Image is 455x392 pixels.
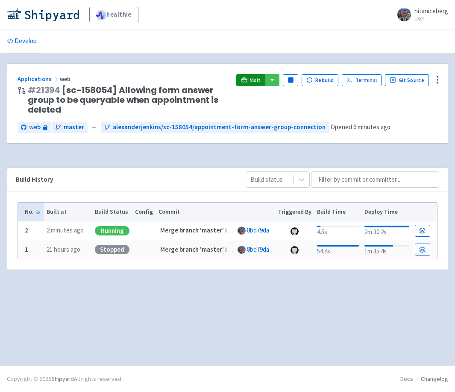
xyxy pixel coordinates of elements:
a: hitaniceberg User [392,8,448,21]
a: Changelog [421,375,448,383]
span: web [60,75,72,83]
a: Shipyard [51,375,74,383]
th: Build Status [92,203,132,221]
a: Terminal [342,74,382,86]
span: ← [91,122,97,132]
th: Deploy Time [362,203,412,221]
th: Built at [44,203,92,221]
a: Git Source [385,74,429,86]
a: web [18,122,51,133]
div: Running [95,226,129,235]
b: 1 [25,245,28,253]
button: Rebuild [302,74,338,86]
th: Build Time [314,203,362,221]
div: Copyright © 2025 All rights reserved. [7,375,123,383]
time: 2 minutes ago [47,226,84,234]
a: Develop [7,29,37,53]
img: Shipyard logo [7,8,79,21]
div: 4.5s [317,224,359,237]
th: Triggered By [275,203,314,221]
div: 2m 30.2s [364,224,409,237]
time: 6 minutes ago [353,123,390,131]
a: alexanderjenkins/sc-158054/appointment-form-answer-group-connection [101,122,329,133]
th: Config [132,203,156,221]
strong: Merge branch 'master' into alexanderjenkins/sc-158054/appointment-form-answer-group-connection [160,245,451,253]
small: User [414,16,448,21]
div: 1m 35.4s [364,243,409,256]
a: master [52,122,88,133]
a: 8bd79da [247,226,269,234]
a: Docs [400,375,413,383]
input: Filter by commit or committer... [311,171,439,188]
span: Opened [331,123,390,131]
time: 21 hours ago [47,245,80,253]
a: 8bd79da [247,245,269,253]
div: Build History [16,175,232,185]
div: Stopped [95,245,129,254]
button: No. [25,207,41,216]
strong: Merge branch 'master' into alexanderjenkins/sc-158054/appointment-form-answer-group-connection [160,226,451,234]
a: healthie [89,7,138,22]
a: Build Details [415,244,430,256]
th: Commit [156,203,275,221]
a: Visit [236,74,265,86]
a: Build Details [415,225,430,237]
div: 54.4s [317,243,359,256]
span: [sc-158054] Allowing form answer group to be queryable when appointment is deleted [28,85,229,115]
b: 2 [25,226,28,234]
a: Applications [18,75,60,83]
span: master [64,122,84,132]
span: web [29,122,41,132]
span: Visit [250,77,261,84]
a: #21394 [28,84,60,96]
button: Pause [283,74,298,86]
span: alexanderjenkins/sc-158054/appointment-form-answer-group-connection [113,122,326,132]
span: hitaniceberg [414,7,448,15]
